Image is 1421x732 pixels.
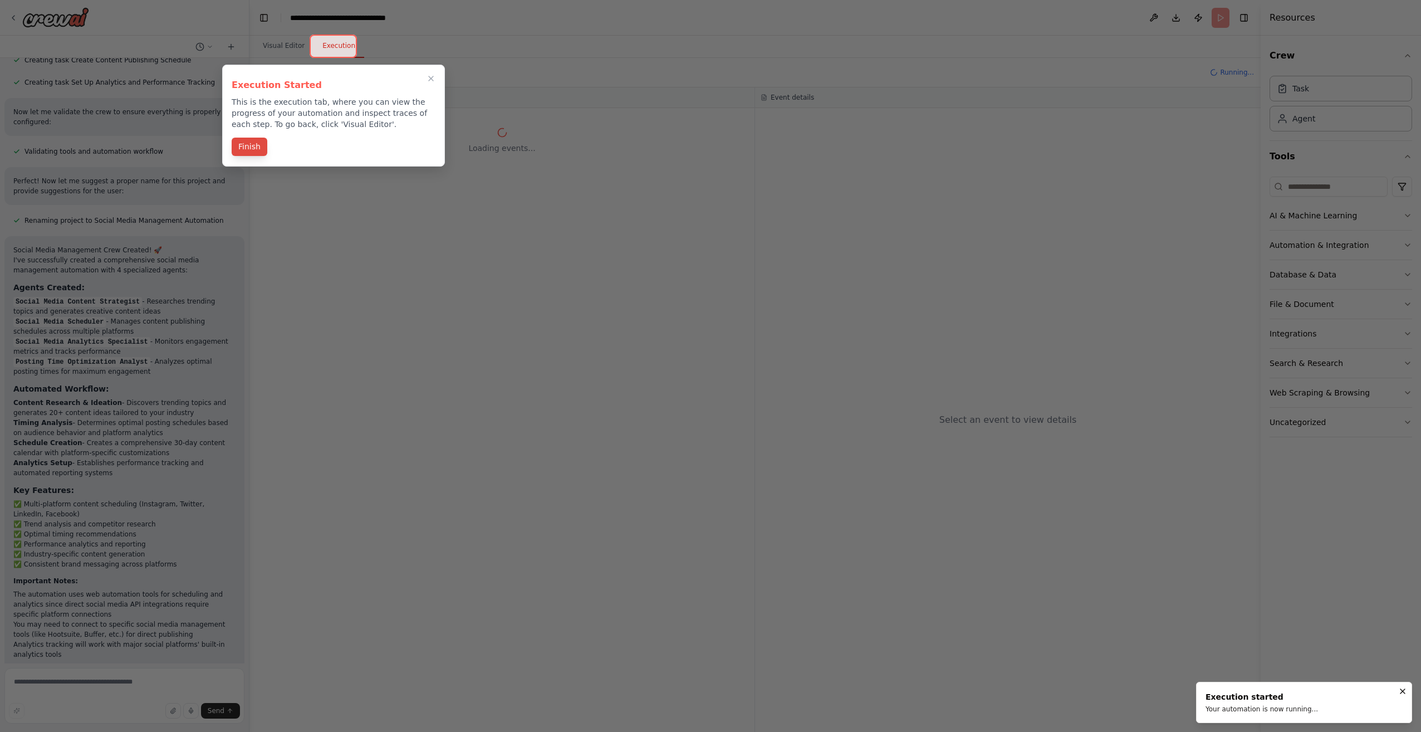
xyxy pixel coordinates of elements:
[424,72,438,85] button: Close walkthrough
[1206,691,1318,702] div: Execution started
[1206,705,1318,714] div: Your automation is now running...
[256,10,272,26] button: Hide left sidebar
[232,96,435,130] p: This is the execution tab, where you can view the progress of your automation and inspect traces ...
[232,79,435,92] h3: Execution Started
[232,138,267,156] button: Finish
